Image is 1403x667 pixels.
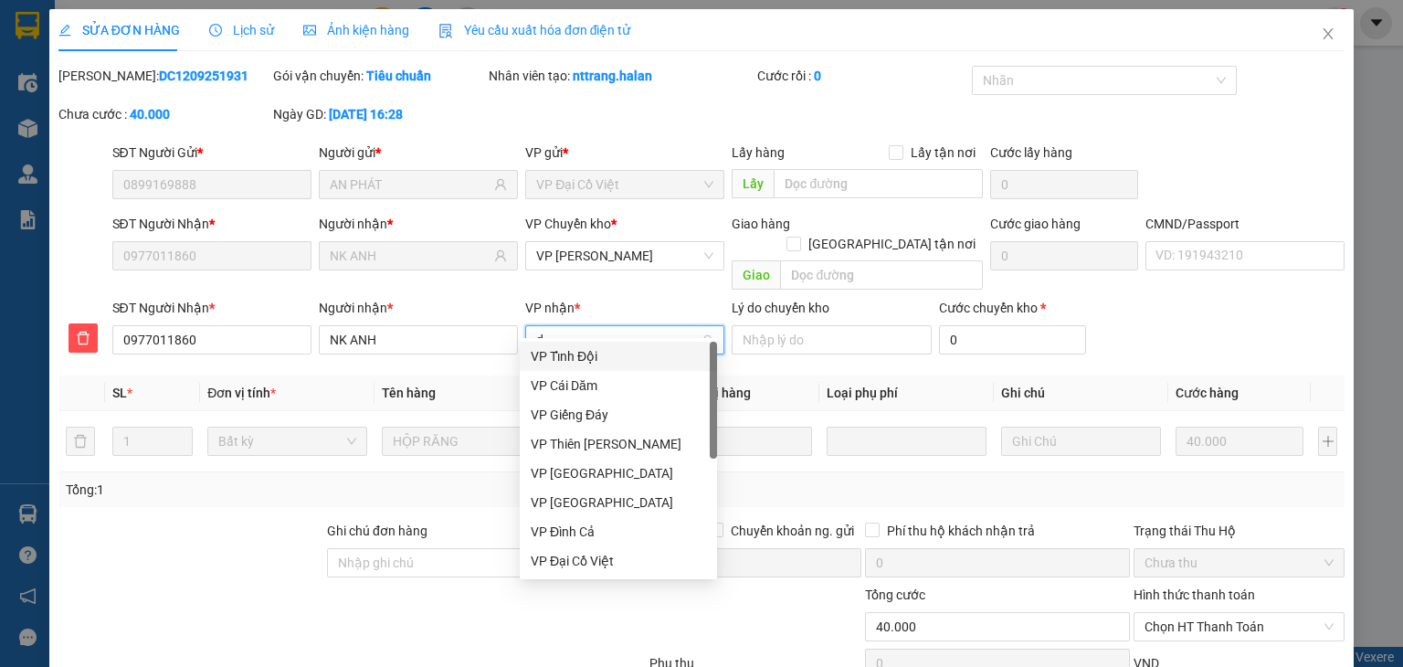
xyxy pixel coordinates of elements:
div: SĐT Người Nhận [112,214,311,234]
button: delete [66,427,95,456]
span: Bất kỳ [218,428,356,455]
span: Giao [732,260,780,290]
label: Hình thức thanh toán [1134,588,1255,602]
span: Chưa thu [1145,549,1334,577]
span: Chọn HT Thanh Toán [1145,613,1334,641]
input: Tên người nhận [330,246,491,266]
input: Lý do chuyển kho [732,325,931,355]
input: Cước lấy hàng [990,170,1138,199]
span: Tên hàng [382,386,436,400]
span: VP Đại Cồ Việt [536,171,713,198]
span: picture [303,24,316,37]
input: Dọc đường [774,169,983,198]
span: VP Chuyển kho [525,217,611,231]
label: Ghi chú đơn hàng [327,524,427,538]
span: Phí thu hộ khách nhận trả [880,521,1042,541]
b: nttrang.halan [573,69,652,83]
input: Ghi Chú [1001,427,1161,456]
th: Loại phụ phí [819,376,994,411]
span: Lấy [732,169,774,198]
input: VD: Bàn, Ghế [382,427,542,456]
div: Gói vận chuyển: [273,66,484,86]
button: Close [1303,9,1354,60]
div: VP Đại Cồ Việt [520,546,717,576]
input: Ghi chú đơn hàng [327,548,592,577]
span: Cước hàng [1176,386,1239,400]
span: close [1321,26,1335,41]
b: 40.000 [130,107,170,122]
div: Cước rồi : [757,66,968,86]
span: clock-circle [209,24,222,37]
input: Tên người gửi [330,175,491,195]
div: VP Thiên [PERSON_NAME] [531,434,706,454]
div: VP Cái Dăm [520,371,717,400]
div: VP Đình Cả [520,517,717,546]
div: VP Giếng Đáy [520,400,717,429]
span: Lịch sử [209,23,274,37]
span: Lấy tận nơi [903,143,983,163]
div: Cước chuyển kho [939,298,1087,318]
span: Chuyển khoản ng. gửi [723,521,861,541]
div: VP Tỉnh Đội [531,346,706,366]
span: Lấy hàng [732,145,785,160]
div: Tổng: 1 [66,480,543,500]
span: SL [112,386,127,400]
div: CMND/Passport [1145,214,1345,234]
div: Chưa cước : [58,104,269,124]
input: Cước giao hàng [990,241,1138,270]
div: VP Hà Đông [520,459,717,488]
input: 0 [1176,427,1303,456]
span: Yêu cầu xuất hóa đơn điện tử [438,23,631,37]
div: VP Giếng Đáy [531,405,706,425]
input: SĐT người nhận [112,325,311,355]
div: VP Đại Cồ Việt [531,551,706,571]
div: [PERSON_NAME]: [58,66,269,86]
div: SĐT Người Gửi [112,143,311,163]
span: [GEOGRAPHIC_DATA] tận nơi [801,234,983,254]
div: Người nhận [319,214,518,234]
span: VP Hoàng Gia [536,242,713,270]
div: VP Định Hóa [520,488,717,517]
input: 0 [683,427,811,456]
div: VP Cái Dăm [531,376,706,396]
div: Ngày GD: [273,104,484,124]
span: user [494,249,507,262]
button: delete [69,323,98,353]
span: Đơn vị tính [207,386,276,400]
div: VP Đình Cả [531,522,706,542]
div: Người nhận [319,298,518,318]
span: Giá trị hàng [683,386,751,400]
div: VP [GEOGRAPHIC_DATA] [531,463,706,483]
span: Giao hàng [732,217,790,231]
input: Tên người nhận [319,325,518,355]
input: Dọc đường [780,260,983,290]
div: SĐT Người Nhận [112,298,311,318]
span: delete [69,331,97,345]
th: Ghi chú [994,376,1168,411]
div: VP [GEOGRAPHIC_DATA] [531,492,706,513]
div: VP Tỉnh Đội [520,342,717,371]
b: [DATE] 16:28 [329,107,403,122]
div: VP gửi [525,143,724,163]
span: edit [58,24,71,37]
span: user [494,178,507,191]
b: Tiêu chuẩn [366,69,431,83]
span: SỬA ĐƠN HÀNG [58,23,180,37]
span: VP nhận [525,301,575,315]
img: icon [438,24,453,38]
b: DC1209251931 [159,69,248,83]
div: VP Thiên Đường Bảo Sơn [520,429,717,459]
label: Cước lấy hàng [990,145,1072,160]
div: Trạng thái Thu Hộ [1134,521,1345,541]
label: Cước giao hàng [990,217,1081,231]
span: Ảnh kiện hàng [303,23,409,37]
b: 0 [814,69,821,83]
label: Lý do chuyển kho [732,301,829,315]
button: plus [1318,427,1337,456]
div: Người gửi [319,143,518,163]
span: Tổng cước [865,588,925,602]
div: Nhân viên tạo: [489,66,754,86]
